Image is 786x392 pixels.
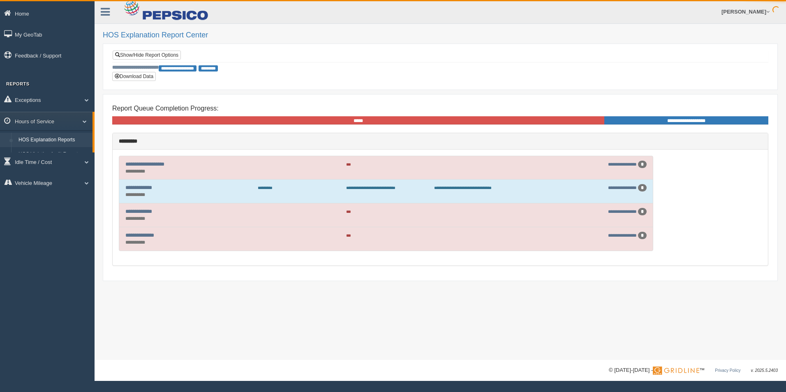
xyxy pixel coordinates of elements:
[15,133,92,148] a: HOS Explanation Reports
[112,72,156,81] button: Download Data
[103,31,778,39] h2: HOS Explanation Report Center
[112,105,768,112] h4: Report Queue Completion Progress:
[15,147,92,162] a: HOS Violation Audit Reports
[653,367,699,375] img: Gridline
[113,51,181,60] a: Show/Hide Report Options
[715,368,740,373] a: Privacy Policy
[609,366,778,375] div: © [DATE]-[DATE] - ™
[751,368,778,373] span: v. 2025.5.2403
